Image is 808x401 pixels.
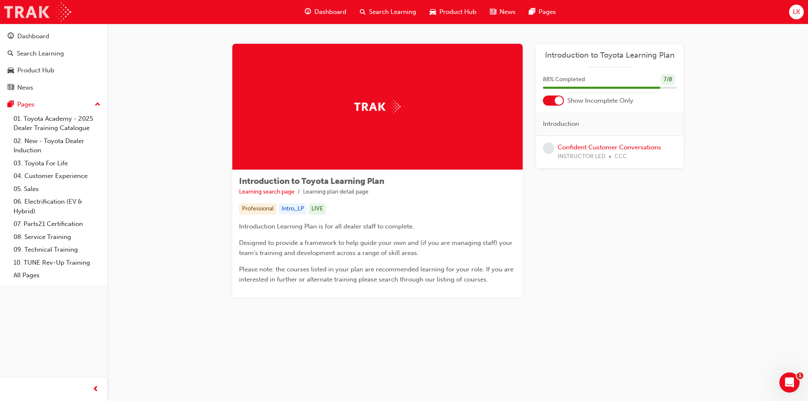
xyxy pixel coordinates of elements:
[430,7,436,17] span: car-icon
[8,50,13,58] span: search-icon
[3,80,104,96] a: News
[793,7,800,17] span: LK
[539,7,556,17] span: Pages
[4,3,71,21] img: Trak
[239,266,515,283] span: Please note: the courses listed in your plan are recommended learning for your role. If you are i...
[500,7,516,17] span: News
[10,183,104,196] a: 05. Sales
[779,372,800,393] iframe: Intercom live chat
[314,7,346,17] span: Dashboard
[3,63,104,78] a: Product Hub
[614,152,627,162] span: CCC
[8,67,14,74] span: car-icon
[239,239,514,257] span: Designed to provide a framework to help guide your own and (if you are managing staff) your team'...
[490,7,496,17] span: news-icon
[239,176,384,186] span: Introduction to Toyota Learning Plan
[3,97,104,112] button: Pages
[17,100,35,109] div: Pages
[303,187,369,197] li: Learning plan detail page
[17,49,64,58] div: Search Learning
[10,269,104,282] a: All Pages
[10,231,104,244] a: 08. Service Training
[279,203,307,215] div: Intro_LP
[308,203,326,215] div: LIVE
[10,218,104,231] a: 07. Parts21 Certification
[797,372,803,379] span: 1
[661,74,675,85] div: 7 / 8
[17,66,54,75] div: Product Hub
[558,152,606,162] span: INSTRUCTOR LED
[353,3,423,21] a: search-iconSearch Learning
[3,27,104,97] button: DashboardSearch LearningProduct HubNews
[567,96,633,106] span: Show Incomplete Only
[305,7,311,17] span: guage-icon
[239,223,414,230] span: Introduction Learning Plan is for all dealer staff to complete.
[239,188,295,195] a: Learning search page
[529,7,535,17] span: pages-icon
[543,143,554,154] span: learningRecordVerb_NONE-icon
[543,75,585,85] span: 88 % Completed
[522,3,563,21] a: pages-iconPages
[543,119,579,129] span: Introduction
[8,84,14,92] span: news-icon
[10,170,104,183] a: 04. Customer Experience
[423,3,483,21] a: car-iconProduct Hub
[543,50,677,60] a: Introduction to Toyota Learning Plan
[558,143,661,151] a: Confident Customer Conversations
[298,3,353,21] a: guage-iconDashboard
[483,3,522,21] a: news-iconNews
[8,33,14,40] span: guage-icon
[789,5,804,19] button: LK
[10,195,104,218] a: 06. Electrification (EV & Hybrid)
[360,7,366,17] span: search-icon
[439,7,476,17] span: Product Hub
[3,29,104,44] a: Dashboard
[17,32,49,41] div: Dashboard
[354,100,401,113] img: Trak
[10,135,104,157] a: 02. New - Toyota Dealer Induction
[10,112,104,135] a: 01. Toyota Academy - 2025 Dealer Training Catalogue
[10,243,104,256] a: 09. Technical Training
[10,157,104,170] a: 03. Toyota For Life
[369,7,416,17] span: Search Learning
[239,203,277,215] div: Professional
[93,384,99,395] span: prev-icon
[8,101,14,109] span: pages-icon
[10,256,104,269] a: 10. TUNE Rev-Up Training
[3,46,104,61] a: Search Learning
[17,83,33,93] div: News
[95,99,101,110] span: up-icon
